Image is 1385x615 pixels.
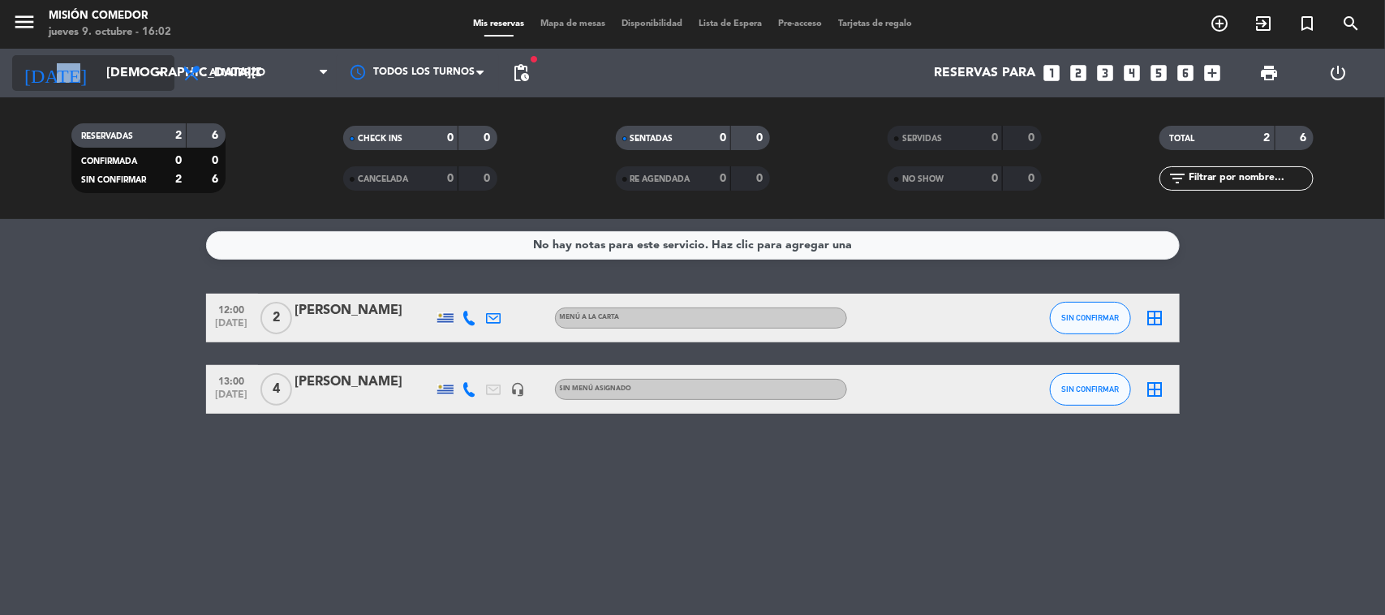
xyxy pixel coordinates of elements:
[1176,62,1197,84] i: looks_6
[175,174,182,185] strong: 2
[1050,373,1131,406] button: SIN CONFIRMAR
[630,135,673,143] span: SENTADAS
[756,173,766,184] strong: 0
[1146,308,1165,328] i: border_all
[465,19,532,28] span: Mis reservas
[560,314,620,320] span: MENÚ A LA CARTA
[935,66,1036,81] span: Reservas para
[902,135,942,143] span: SERVIDAS
[991,132,998,144] strong: 0
[81,132,133,140] span: RESERVADAS
[1264,132,1271,144] strong: 2
[1095,62,1116,84] i: looks_3
[830,19,920,28] span: Tarjetas de regalo
[212,389,252,408] span: [DATE]
[1061,313,1119,322] span: SIN CONFIRMAR
[532,19,613,28] span: Mapa de mesas
[447,173,454,184] strong: 0
[533,236,852,255] div: No hay notas para este servicio. Haz clic para agregar una
[1168,169,1187,188] i: filter_list
[1259,63,1279,83] span: print
[295,372,433,393] div: [PERSON_NAME]
[295,300,433,321] div: [PERSON_NAME]
[212,299,252,318] span: 12:00
[358,175,408,183] span: CANCELADA
[630,175,690,183] span: RE AGENDADA
[902,175,944,183] span: NO SHOW
[613,19,690,28] span: Disponibilidad
[49,8,171,24] div: Misión Comedor
[212,130,222,141] strong: 6
[1187,170,1313,187] input: Filtrar por nombre...
[1169,135,1194,143] span: TOTAL
[690,19,770,28] span: Lista de Espera
[1050,302,1131,334] button: SIN CONFIRMAR
[81,176,146,184] span: SIN CONFIRMAR
[212,174,222,185] strong: 6
[12,55,98,91] i: [DATE]
[720,132,726,144] strong: 0
[511,63,531,83] span: pending_actions
[1146,380,1165,399] i: border_all
[529,54,539,64] span: fiber_manual_record
[756,132,766,144] strong: 0
[1304,49,1373,97] div: LOG OUT
[1301,132,1310,144] strong: 6
[175,130,182,141] strong: 2
[260,373,292,406] span: 4
[260,302,292,334] span: 2
[770,19,830,28] span: Pre-acceso
[447,132,454,144] strong: 0
[212,318,252,337] span: [DATE]
[12,10,37,34] i: menu
[1210,14,1229,33] i: add_circle_outline
[212,155,222,166] strong: 0
[12,10,37,40] button: menu
[212,371,252,389] span: 13:00
[209,67,265,79] span: Almuerzo
[1028,173,1038,184] strong: 0
[1341,14,1361,33] i: search
[1202,62,1224,84] i: add_box
[1061,385,1119,394] span: SIN CONFIRMAR
[720,173,726,184] strong: 0
[1297,14,1317,33] i: turned_in_not
[151,63,170,83] i: arrow_drop_down
[511,382,526,397] i: headset_mic
[1042,62,1063,84] i: looks_one
[1254,14,1273,33] i: exit_to_app
[175,155,182,166] strong: 0
[1069,62,1090,84] i: looks_two
[1122,62,1143,84] i: looks_4
[991,173,998,184] strong: 0
[484,173,494,184] strong: 0
[560,385,632,392] span: Sin menú asignado
[358,135,402,143] span: CHECK INS
[1028,132,1038,144] strong: 0
[1149,62,1170,84] i: looks_5
[81,157,137,166] span: CONFIRMADA
[49,24,171,41] div: jueves 9. octubre - 16:02
[1328,63,1348,83] i: power_settings_new
[484,132,494,144] strong: 0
